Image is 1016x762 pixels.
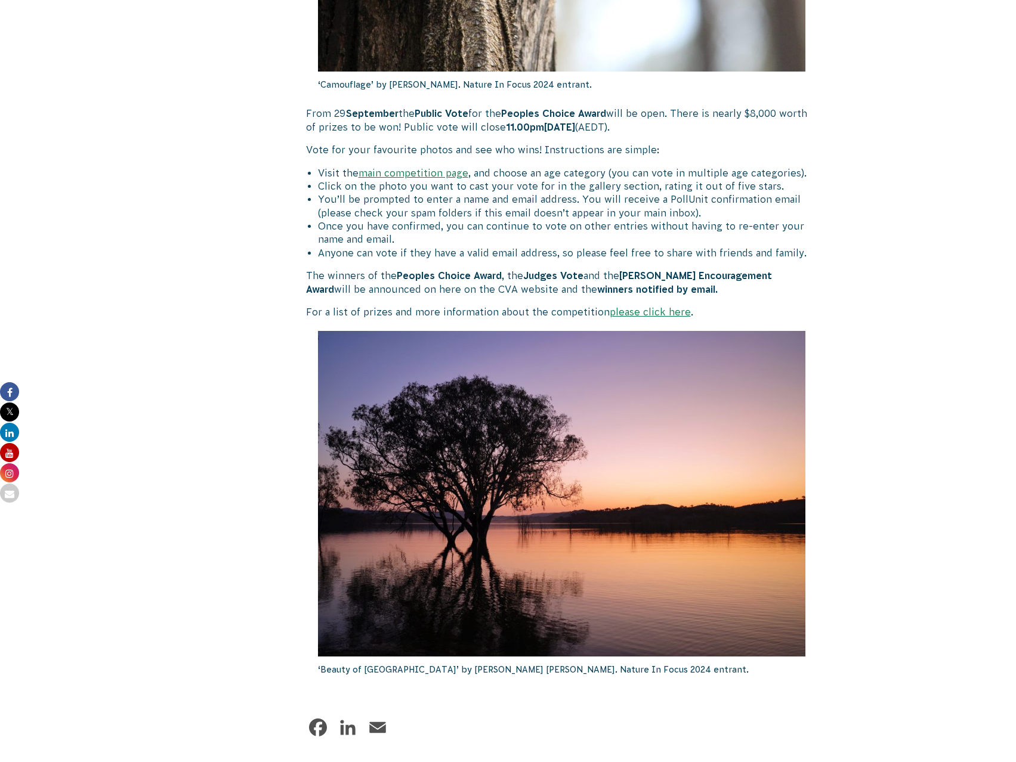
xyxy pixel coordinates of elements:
[336,715,360,739] a: LinkedIn
[318,179,818,193] li: Click on the photo you want to cast your vote for in the gallery section, rating it out of five s...
[501,108,606,119] strong: Peoples Choice Award
[306,107,818,134] p: From 29 the for the will be open. There is nearly $8,000 worth of prizes to be won! Public vote w...
[397,270,502,281] strong: Peoples Choice Award
[415,108,468,119] strong: Public Vote
[318,72,806,98] p: ‘Camouflage’ by [PERSON_NAME]. Nature In Focus 2024 entrant.
[318,246,818,259] li: Anyone can vote if they have a valid email address, so please feel free to share with friends and...
[346,108,399,119] strong: September
[318,193,818,219] li: You’ll be prompted to enter a name and email address. You will receive a PollUnit confirmation em...
[359,168,468,178] a: main competition page
[306,143,818,156] p: Vote for your favourite photos and see who wins! Instructions are simple:
[318,219,818,246] li: Once you have confirmed, you can continue to vote on other entries without having to re-enter you...
[306,305,818,318] p: For a list of prizes and more information about the competition .
[578,122,604,132] span: AEDT
[366,715,390,739] a: Email
[306,715,330,739] a: Facebook
[597,284,718,295] strong: winners notified by email.
[610,306,691,317] a: please click here
[306,270,772,294] strong: [PERSON_NAME] Encouragement Award
[318,656,806,683] p: ‘Beauty of [GEOGRAPHIC_DATA]’ by [PERSON_NAME] [PERSON_NAME]. Nature In Focus 2024 entrant.
[318,166,818,179] li: Visit the , and choose an age category (you can vote in multiple age categories).
[506,122,575,132] strong: 11.00pm[DATE]
[523,270,583,281] strong: Judges Vote
[306,269,818,296] p: The winners of the , the and the will be announced on here on the CVA website and the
